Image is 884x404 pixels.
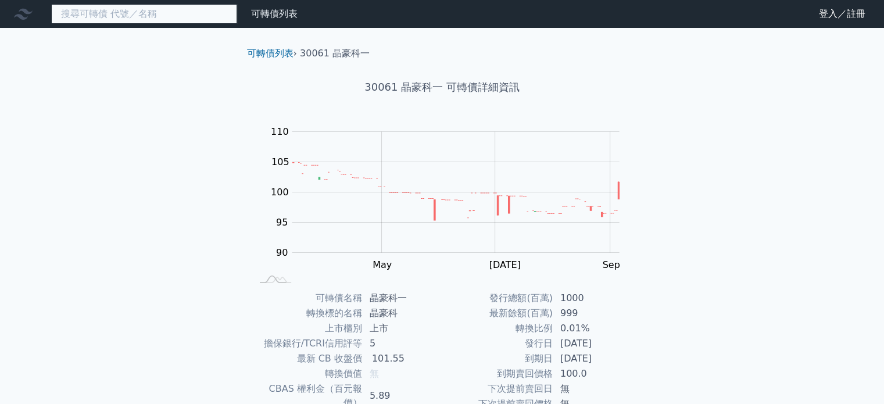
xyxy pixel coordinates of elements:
[252,351,363,366] td: 最新 CB 收盤價
[252,336,363,351] td: 擔保銀行/TCRI信用評等
[442,381,553,396] td: 下次提前賣回日
[247,48,294,59] a: 可轉債列表
[373,259,392,270] tspan: May
[276,247,288,258] tspan: 90
[553,336,633,351] td: [DATE]
[553,351,633,366] td: [DATE]
[370,368,379,379] span: 無
[271,187,289,198] tspan: 100
[442,321,553,336] td: 轉換比例
[363,291,442,306] td: 晶豪科一
[553,321,633,336] td: 0.01%
[363,336,442,351] td: 5
[826,348,884,404] iframe: Chat Widget
[300,47,370,60] li: 30061 晶豪科一
[810,5,875,23] a: 登入／註冊
[442,306,553,321] td: 最新餘額(百萬)
[553,381,633,396] td: 無
[264,126,636,270] g: Chart
[553,366,633,381] td: 100.0
[247,47,297,60] li: ›
[251,8,298,19] a: 可轉債列表
[553,306,633,321] td: 999
[363,321,442,336] td: 上市
[238,79,647,95] h1: 30061 晶豪科一 可轉債詳細資訊
[442,291,553,306] td: 發行總額(百萬)
[252,366,363,381] td: 轉換價值
[602,259,620,270] tspan: Sep
[271,156,289,167] tspan: 105
[442,336,553,351] td: 發行日
[276,217,288,228] tspan: 95
[442,351,553,366] td: 到期日
[292,163,619,220] g: Series
[51,4,237,24] input: 搜尋可轉債 代號／名稱
[252,306,363,321] td: 轉換標的名稱
[363,306,442,321] td: 晶豪科
[252,291,363,306] td: 可轉債名稱
[442,366,553,381] td: 到期賣回價格
[553,291,633,306] td: 1000
[271,126,289,137] tspan: 110
[370,352,407,366] div: 101.55
[489,259,521,270] tspan: [DATE]
[252,321,363,336] td: 上市櫃別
